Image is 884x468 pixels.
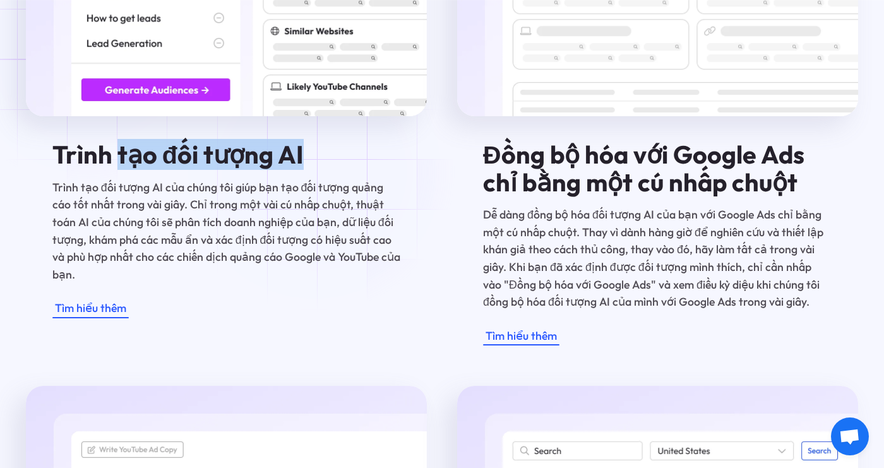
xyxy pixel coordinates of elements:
h4: Đồng bộ hóa với Google Ads chỉ bằng một cú nhấp chuột [483,141,832,196]
a: Open chat [831,417,869,455]
a: Tìm hiểu thêm [52,298,129,318]
div: Tìm hiểu thêm [55,299,126,317]
a: Tìm hiểu thêm [483,326,559,346]
p: Trình tạo đối tượng AI của chúng tôi giúp bạn tạo đối tượng quảng cáo tốt nhất trong vài giây. Ch... [52,179,401,284]
p: Dễ dàng đồng bộ hóa đối tượng AI của bạn với Google Ads chỉ bằng một cú nhấp chuột. Thay vì dành ... [483,206,832,311]
h4: Trình tạo đối tượng AI [52,141,401,168]
div: Tìm hiểu thêm [486,327,557,345]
